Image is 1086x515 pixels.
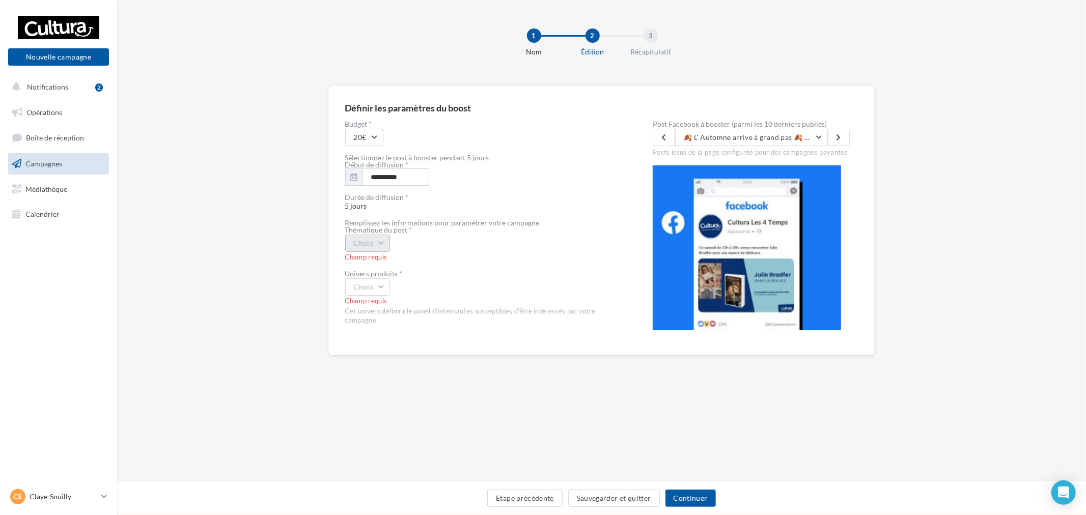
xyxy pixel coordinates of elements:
[586,28,600,43] div: 2
[6,179,111,200] a: Médiathèque
[345,253,621,262] div: Champ requis
[25,159,62,168] span: Campagnes
[665,490,716,507] button: Continuer
[345,161,409,168] label: Début de diffusion *
[644,28,658,43] div: 3
[345,194,621,210] span: 5 jours
[25,210,60,218] span: Calendrier
[345,129,383,146] button: 20€
[95,83,103,92] div: 2
[345,154,621,161] div: Sélectionnez le post à booster pendant 5 jours
[6,102,111,123] a: Opérations
[619,47,684,57] div: Récapitulatif
[653,121,858,128] label: Post Facebook à booster (parmi les 10 derniers publiés)
[6,76,107,98] button: Notifications 2
[653,146,858,157] div: Posts issus de la page configurée pour des campagnes payantes
[27,82,68,91] span: Notifications
[26,108,62,117] span: Opérations
[675,129,828,146] button: 🍂 L' Automne arrive à grand pas 🍂 Alors que les derniers rayons de soleil de l'été illuminent enc...
[6,127,111,149] a: Boîte de réception
[560,47,625,57] div: Édition
[568,490,660,507] button: Sauvegarder et quitter
[26,133,84,142] span: Boîte de réception
[8,48,109,66] button: Nouvelle campagne
[487,490,563,507] button: Etape précédente
[345,103,471,112] div: Définir les paramètres du boost
[345,307,621,325] div: Cet univers définira le panel d'internautes susceptibles d'être intéressés par votre campagne
[6,204,111,225] a: Calendrier
[527,28,541,43] div: 1
[653,165,841,330] img: operation-preview
[30,492,97,502] p: Claye-Souilly
[345,226,621,234] div: Thématique du post *
[1051,480,1076,505] div: Open Intercom Messenger
[345,219,621,226] div: Remplissez les informations pour paramétrer votre campagne.
[345,121,621,128] label: Budget *
[345,194,621,201] div: Durée de diffusion *
[8,487,109,506] a: CS Claye-Souilly
[345,235,391,252] button: Choix
[25,184,67,193] span: Médiathèque
[345,278,391,296] button: Choix
[14,492,22,502] span: CS
[502,47,567,57] div: Nom
[345,297,621,306] div: Champ requis
[345,270,621,277] div: Univers produits *
[6,153,111,175] a: Campagnes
